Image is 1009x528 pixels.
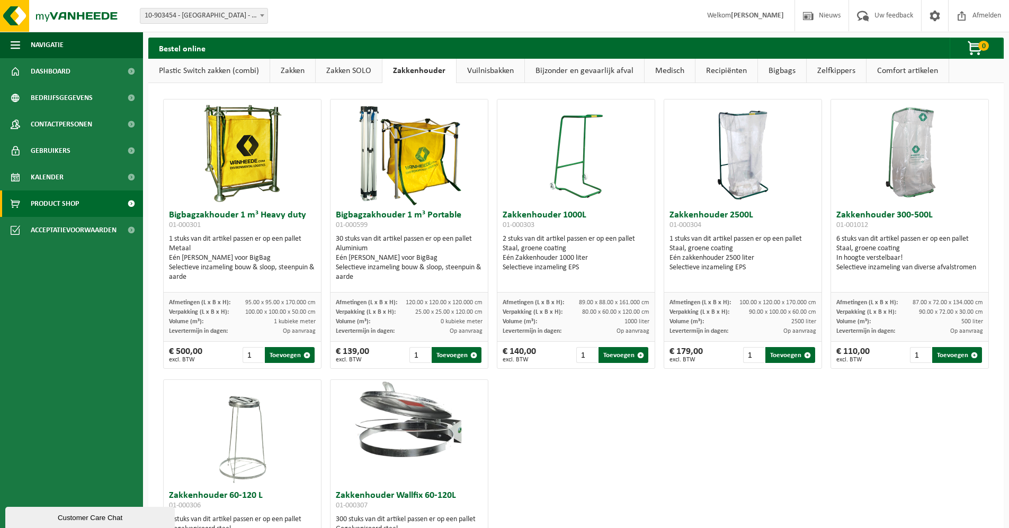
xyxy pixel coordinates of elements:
[950,38,1003,59] button: 0
[336,244,483,253] div: Aluminium
[836,328,895,334] span: Levertermijn in dagen:
[576,347,598,363] input: 1
[717,99,770,205] img: 01-000304
[503,211,649,232] h3: Zakkenhouder 1000L
[731,12,784,20] strong: [PERSON_NAME]
[216,380,269,486] img: 01-000306
[765,347,815,363] button: Toevoegen
[31,217,117,243] span: Acceptatievoorwaarden
[432,347,481,363] button: Toevoegen
[550,99,603,205] img: 01-000303
[669,309,729,315] span: Verpakking (L x B x H):
[669,253,816,263] div: Eén zakkenhouder 2500 liter
[336,263,483,282] div: Selectieve inzameling bouw & sloop, steenpuin & aarde
[669,263,816,272] div: Selectieve inzameling EPS
[503,309,562,315] span: Verpakking (L x B x H):
[441,318,483,325] span: 0 kubieke meter
[169,244,316,253] div: Metaal
[836,357,870,363] span: excl. BTW
[783,328,816,334] span: Op aanvraag
[148,59,270,83] a: Plastic Switch zakken (combi)
[31,85,93,111] span: Bedrijfsgegevens
[503,357,536,363] span: excl. BTW
[910,347,932,363] input: 1
[336,491,483,512] h3: Zakkenhouder Wallfix 60-120L
[836,309,896,315] span: Verpakking (L x B x H):
[336,234,483,282] div: 30 stuks van dit artikel passen er op een pallet
[582,309,649,315] span: 80.00 x 60.00 x 120.00 cm
[503,234,649,272] div: 2 stuks van dit artikel passen er op een pallet
[336,211,483,232] h3: Bigbagzakhouder 1 m³ Portable
[190,99,296,205] img: 01-000301
[450,328,483,334] span: Op aanvraag
[836,347,870,363] div: € 110,00
[5,505,177,528] iframe: chat widget
[669,357,703,363] span: excl. BTW
[669,211,816,232] h3: Zakkenhouder 2500L
[791,318,816,325] span: 2500 liter
[31,58,70,85] span: Dashboard
[457,59,524,83] a: Vuilnisbakken
[669,328,728,334] span: Levertermijn in dagen:
[316,59,382,83] a: Zakken SOLO
[169,309,229,315] span: Verpakking (L x B x H):
[331,380,488,459] img: 01-000307
[503,244,649,253] div: Staal, groene coating
[669,347,703,363] div: € 179,00
[695,59,757,83] a: Recipiënten
[503,263,649,272] div: Selectieve inzameling EPS
[169,211,316,232] h3: Bigbagzakhouder 1 m³ Heavy duty
[525,59,644,83] a: Bijzonder en gevaarlijk afval
[503,221,534,229] span: 01-000303
[406,299,483,306] span: 120.00 x 120.00 x 120.000 cm
[503,328,561,334] span: Levertermijn in dagen:
[867,59,949,83] a: Comfort artikelen
[265,347,315,363] button: Toevoegen
[617,328,649,334] span: Op aanvraag
[336,357,369,363] span: excl. BTW
[169,221,201,229] span: 01-000301
[274,318,316,325] span: 1 kubieke meter
[245,309,316,315] span: 100.00 x 100.00 x 50.00 cm
[336,502,368,509] span: 01-000307
[932,347,982,363] button: Toevoegen
[169,318,203,325] span: Volume (m³):
[836,299,898,306] span: Afmetingen (L x B x H):
[169,328,228,334] span: Levertermijn in dagen:
[140,8,268,24] span: 10-903454 - HAVERLO - ASSEBROEK
[836,234,983,272] div: 6 stuks van dit artikel passen er op een pallet
[415,309,483,315] span: 25.00 x 25.00 x 120.00 cm
[140,8,267,23] span: 10-903454 - HAVERLO - ASSEBROEK
[169,234,316,282] div: 1 stuks van dit artikel passen er op een pallet
[148,38,216,58] h2: Bestel online
[31,138,70,164] span: Gebruikers
[669,318,704,325] span: Volume (m³):
[836,244,983,253] div: Staal, groene coating
[336,328,395,334] span: Levertermijn in dagen:
[857,99,963,205] img: 01-001012
[669,299,731,306] span: Afmetingen (L x B x H):
[579,299,649,306] span: 89.00 x 88.00 x 161.000 cm
[245,299,316,306] span: 95.00 x 95.00 x 170.000 cm
[169,491,316,512] h3: Zakkenhouder 60-120 L
[169,263,316,282] div: Selectieve inzameling bouw & sloop, steenpuin & aarde
[356,99,462,205] img: 01-000599
[919,309,983,315] span: 90.00 x 72.00 x 30.00 cm
[599,347,648,363] button: Toevoegen
[624,318,649,325] span: 1000 liter
[169,357,202,363] span: excl. BTW
[169,299,230,306] span: Afmetingen (L x B x H):
[749,309,816,315] span: 90.00 x 100.00 x 60.00 cm
[950,328,983,334] span: Op aanvraag
[336,221,368,229] span: 01-000599
[336,253,483,263] div: Eén [PERSON_NAME] voor BigBag
[758,59,806,83] a: Bigbags
[669,221,701,229] span: 01-000304
[645,59,695,83] a: Medisch
[836,253,983,263] div: In hoogte verstelbaar!
[836,318,871,325] span: Volume (m³):
[169,253,316,263] div: Eén [PERSON_NAME] voor BigBag
[409,347,431,363] input: 1
[503,347,536,363] div: € 140,00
